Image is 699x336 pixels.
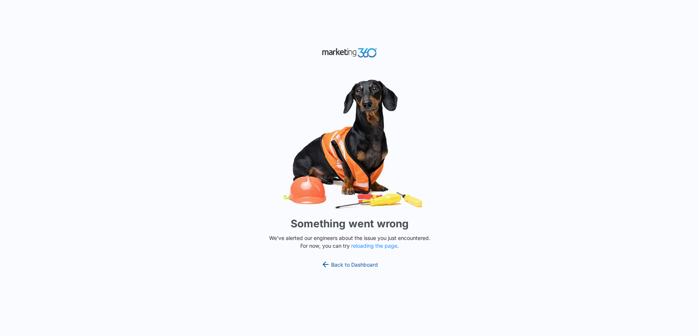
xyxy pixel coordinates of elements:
[351,243,397,249] button: reloading the page
[238,75,461,213] img: Sad Dog
[266,234,433,250] p: We've alerted our engineers about the issue you just encountered. For now, you can try .
[321,260,378,269] a: Back to Dashboard
[322,46,378,59] img: Marketing 360 Logo
[291,216,409,231] h1: Something went wrong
